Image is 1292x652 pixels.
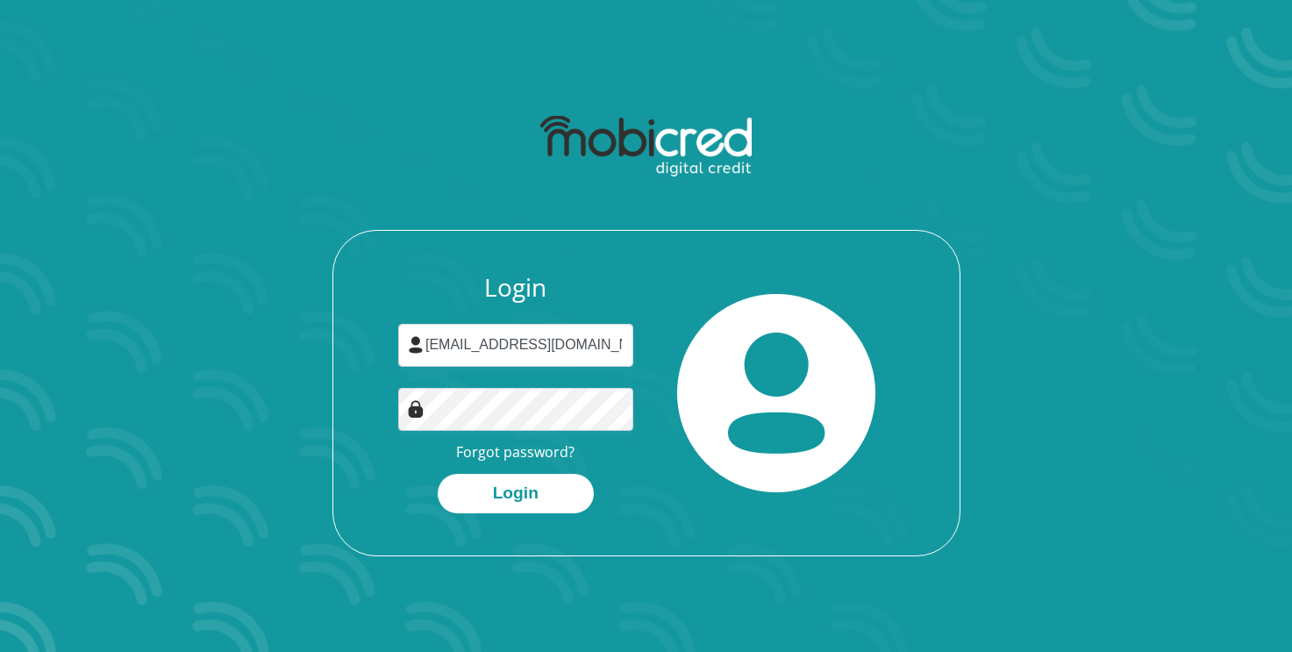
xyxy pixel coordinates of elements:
[407,400,425,418] img: Image
[456,442,575,462] a: Forgot password?
[540,116,752,177] img: mobicred logo
[398,324,633,367] input: Username
[398,273,633,303] h3: Login
[407,336,425,354] img: user-icon image
[438,474,594,513] button: Login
